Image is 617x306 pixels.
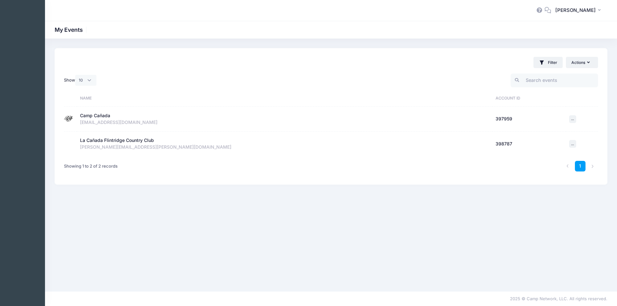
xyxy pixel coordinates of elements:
[492,90,566,107] th: Account ID: activate to sort column ascending
[511,74,598,87] input: Search events
[77,90,492,107] th: Name: activate to sort column ascending
[80,112,110,119] div: Camp Cañada
[569,140,576,148] button: ...
[64,114,74,124] img: Camp Cañada
[571,142,574,146] span: ...
[575,161,586,171] a: 1
[64,75,96,86] label: Show
[566,57,598,68] button: Actions
[510,296,607,301] span: 2025 © Camp Network, LLC. All rights reserved.
[80,137,154,144] div: La Cañada Flintridge Country Club
[55,26,88,33] h1: My Events
[492,107,566,132] td: 397959
[64,159,118,174] div: Showing 1 to 2 of 2 records
[80,144,489,151] div: [PERSON_NAME][EMAIL_ADDRESS][PERSON_NAME][DOMAIN_NAME]
[571,117,574,121] span: ...
[75,75,96,86] select: Show
[492,132,566,156] td: 398787
[80,119,489,126] div: [EMAIL_ADDRESS][DOMAIN_NAME]
[551,3,607,18] button: [PERSON_NAME]
[569,115,576,123] button: ...
[555,7,596,14] span: [PERSON_NAME]
[533,57,563,68] button: Filter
